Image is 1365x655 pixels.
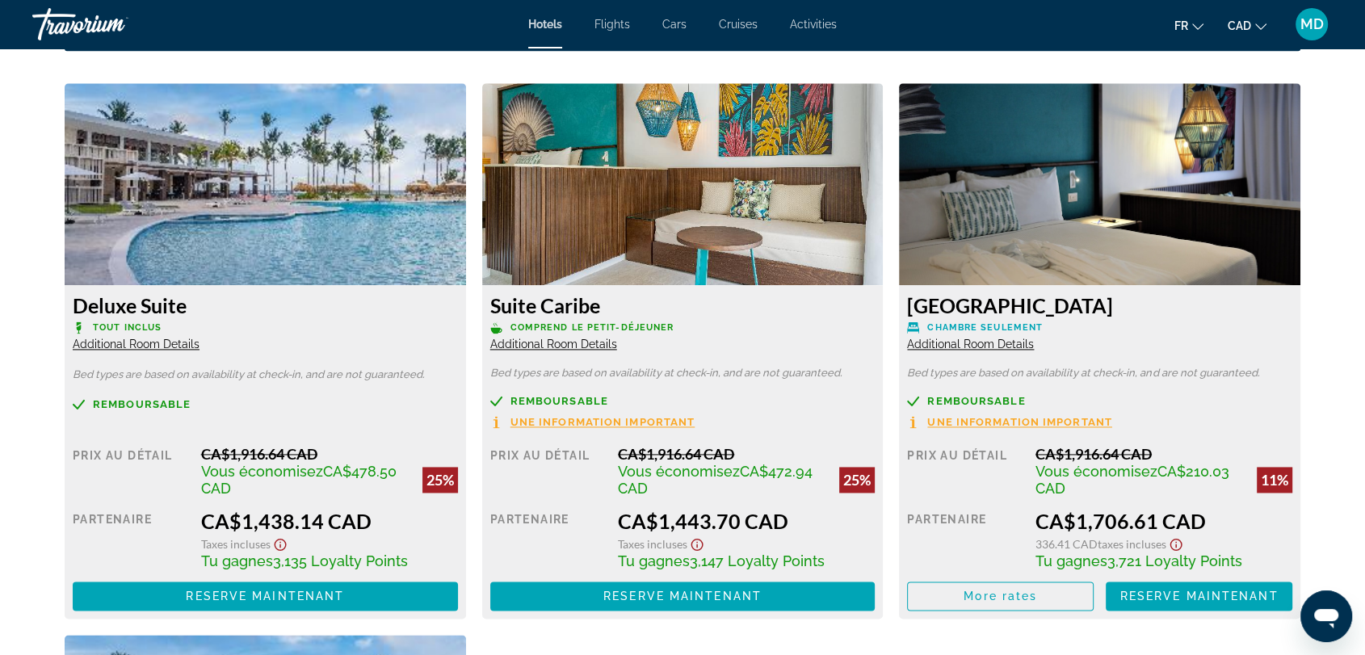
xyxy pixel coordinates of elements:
span: Chambre seulement [927,322,1043,333]
button: Show Taxes and Fees disclaimer [271,533,290,552]
span: Taxes incluses [618,537,687,551]
span: Vous économisez [201,463,323,480]
span: Tu gagnes [201,552,273,569]
span: Additional Room Details [490,338,617,351]
span: Vous économisez [618,463,740,480]
h3: [GEOGRAPHIC_DATA] [907,293,1292,317]
span: Tu gagnes [1035,552,1107,569]
span: 3,721 Loyalty Points [1107,552,1242,569]
div: 11% [1257,467,1292,493]
span: Remboursable [927,396,1025,406]
div: Partenaire [73,509,189,569]
a: Cruises [719,18,758,31]
span: More rates [964,590,1037,603]
div: 25% [422,467,458,493]
span: CAD [1228,19,1251,32]
div: 25% [839,467,875,493]
div: CA$1,916.64 CAD [1035,445,1292,463]
a: Cars [662,18,687,31]
span: Une information important [927,417,1112,427]
img: 0ae28f5e-ee5b-43dd-9204-4727c8d1e468.jpeg [899,83,1300,285]
a: Travorium [32,3,194,45]
button: User Menu [1291,7,1333,41]
span: Remboursable [93,399,191,409]
span: Taxes incluses [1098,537,1166,551]
span: CA$478.50 CAD [201,463,397,497]
button: Reserve maintenant [1106,582,1292,611]
span: Reserve maintenant [1120,590,1279,603]
span: Vous économisez [1035,463,1157,480]
span: 3,135 Loyalty Points [273,552,408,569]
img: ce454d71-e438-4206-b603-01541c8927d8.jpeg [65,83,466,285]
span: Remboursable [510,396,608,406]
p: Bed types are based on availability at check-in, and are not guaranteed. [73,369,458,380]
span: Tu gagnes [618,552,690,569]
span: CA$210.03 CAD [1035,463,1229,497]
a: Hotels [528,18,562,31]
span: Une information important [510,417,695,427]
span: Additional Room Details [907,338,1034,351]
a: Flights [594,18,630,31]
a: Remboursable [907,395,1292,407]
iframe: Bouton de lancement de la fenêtre de messagerie [1300,590,1352,642]
img: b2c53ea0-6dc8-4573-a151-6b2c3d4651ac.jpeg [482,83,884,285]
p: Bed types are based on availability at check-in, and are not guaranteed. [907,367,1292,379]
p: Bed types are based on availability at check-in, and are not guaranteed. [490,367,876,379]
button: Show Taxes and Fees disclaimer [1166,533,1186,552]
span: Reserve maintenant [603,590,762,603]
span: Reserve maintenant [186,590,344,603]
span: Comprend le petit-déjeuner [510,322,674,333]
span: CA$472.94 CAD [618,463,813,497]
span: 336.41 CAD [1035,537,1098,551]
button: Change currency [1228,14,1266,37]
span: Additional Room Details [73,338,199,351]
a: Activities [790,18,837,31]
button: Show Taxes and Fees disclaimer [687,533,707,552]
span: fr [1174,19,1188,32]
div: Prix au détail [907,445,1023,497]
button: Une information important [490,415,695,429]
h3: Deluxe Suite [73,293,458,317]
a: Remboursable [490,395,876,407]
div: Prix au détail [490,445,607,497]
button: Reserve maintenant [73,582,458,611]
button: More rates [907,582,1094,611]
div: Partenaire [907,509,1023,569]
div: Partenaire [490,509,607,569]
span: MD [1300,16,1324,32]
div: CA$1,443.70 CAD [618,509,875,533]
span: Tout inclus [93,322,162,333]
div: CA$1,706.61 CAD [1035,509,1292,533]
div: CA$1,916.64 CAD [201,445,458,463]
span: Taxes incluses [201,537,271,551]
button: Change language [1174,14,1203,37]
a: Remboursable [73,398,458,410]
div: Prix au détail [73,445,189,497]
button: Une information important [907,415,1112,429]
span: 3,147 Loyalty Points [690,552,825,569]
h3: Suite Caribe [490,293,876,317]
button: Reserve maintenant [490,582,876,611]
div: CA$1,916.64 CAD [618,445,875,463]
div: CA$1,438.14 CAD [201,509,458,533]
